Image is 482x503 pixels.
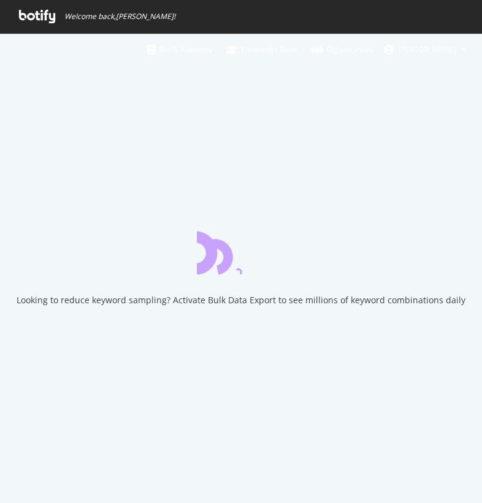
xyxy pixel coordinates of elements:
span: Ben Rotundo [399,44,456,55]
a: Botify Academy [147,33,212,66]
div: animation [197,230,285,274]
div: Botify Academy [147,43,212,56]
div: Looking to reduce keyword sampling? Activate Bulk Data Export to see millions of keyword combinat... [17,294,465,306]
a: Knowledge Base [226,33,297,66]
span: Welcome back, [PERSON_NAME] ! [64,12,175,21]
button: [PERSON_NAME] [374,40,476,59]
div: Organizations [311,43,374,56]
div: Knowledge Base [226,43,297,56]
a: Organizations [311,33,374,66]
